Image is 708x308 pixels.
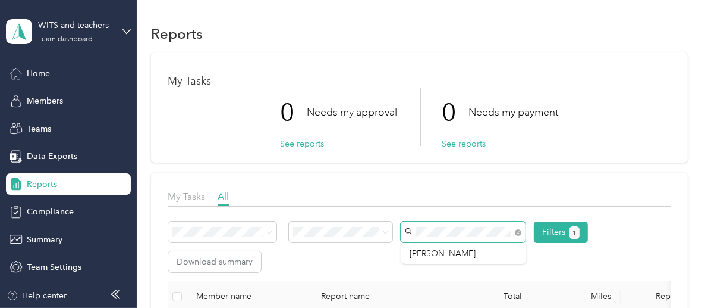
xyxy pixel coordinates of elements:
p: 0 [280,88,307,138]
button: 1 [569,226,580,239]
span: Teams [27,123,51,135]
button: See reports [280,138,324,150]
button: Download summary [168,251,261,272]
span: Team Settings [27,261,81,273]
div: Member name [196,291,302,301]
iframe: Everlance-gr Chat Button Frame [641,241,708,308]
span: Reports [27,178,57,191]
div: Team dashboard [38,36,93,43]
h1: My Tasks [168,75,671,88]
div: Total [452,291,522,301]
button: Filters1 [534,222,588,243]
span: All [218,191,229,202]
p: 0 [442,88,468,138]
span: Home [27,67,50,80]
button: Help center [7,290,67,302]
button: See reports [442,138,486,150]
span: Compliance [27,206,74,218]
span: Members [27,95,63,107]
p: Needs my approval [307,105,397,120]
span: 1 [573,228,577,238]
span: My Tasks [168,191,205,202]
span: Summary [27,234,62,246]
span: Data Exports [27,150,77,163]
div: WITS and teachers [38,19,112,32]
span: [PERSON_NAME] [410,248,476,259]
h1: Reports [151,27,203,40]
div: Miles [541,291,611,301]
p: Needs my payment [468,105,558,120]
